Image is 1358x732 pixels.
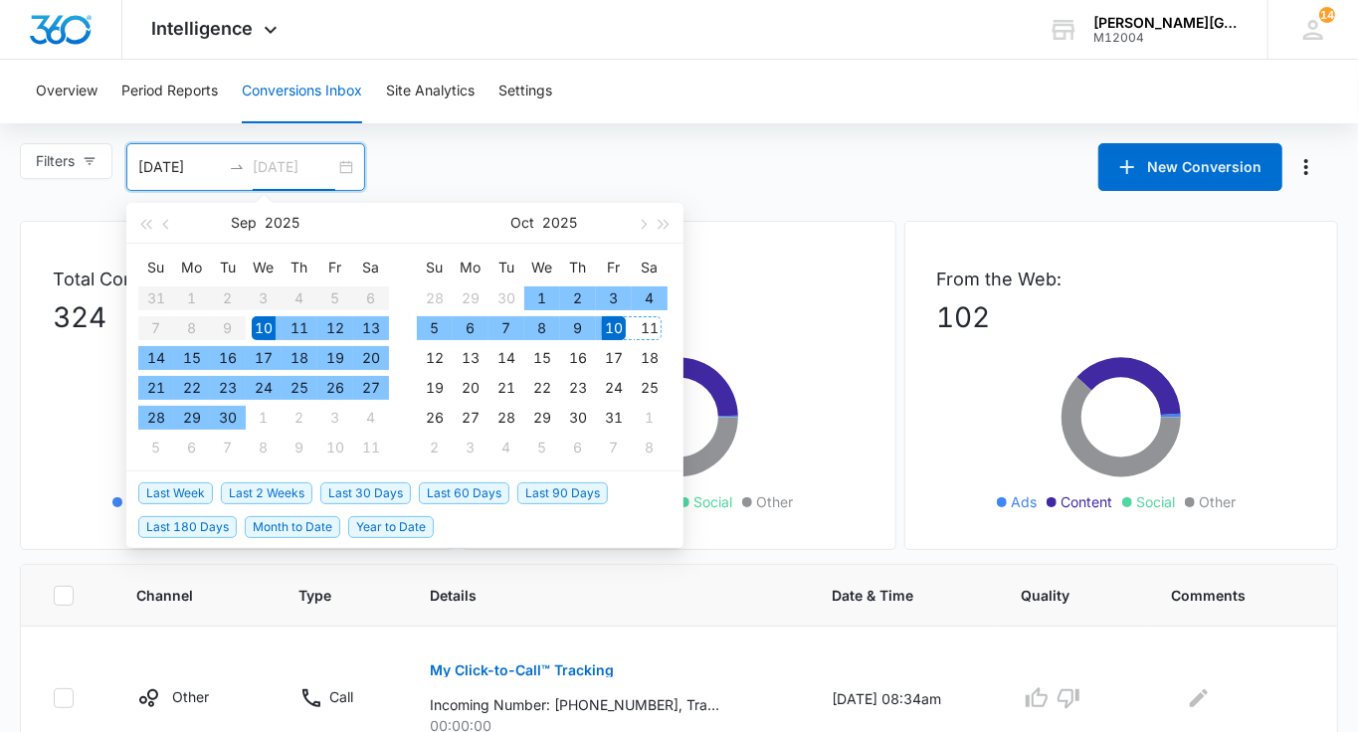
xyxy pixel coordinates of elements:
[386,60,475,123] button: Site Analytics
[174,343,210,373] td: 2025-09-15
[359,346,383,370] div: 20
[252,376,276,400] div: 24
[323,346,347,370] div: 19
[359,376,383,400] div: 27
[459,286,483,310] div: 29
[693,491,732,512] span: Social
[638,346,662,370] div: 18
[488,373,524,403] td: 2025-10-21
[488,283,524,313] td: 2025-09-30
[430,694,719,715] p: Incoming Number: [PHONE_NUMBER], Tracking Number: [PHONE_NUMBER], Ring To: [PHONE_NUMBER], Caller...
[246,433,282,462] td: 2025-10-08
[596,403,632,433] td: 2025-10-31
[530,406,554,430] div: 29
[152,18,254,39] span: Intelligence
[317,252,353,283] th: Fr
[453,252,488,283] th: Mo
[1319,7,1335,23] span: 14
[317,433,353,462] td: 2025-10-10
[36,150,75,172] span: Filters
[566,316,590,340] div: 9
[172,686,209,707] p: Other
[833,585,945,606] span: Date & Time
[417,252,453,283] th: Su
[596,343,632,373] td: 2025-10-17
[288,316,311,340] div: 11
[174,373,210,403] td: 2025-09-22
[423,436,447,459] div: 2
[632,252,668,283] th: Sa
[348,516,434,538] span: Year to Date
[210,343,246,373] td: 2025-09-16
[20,143,112,179] button: Filters
[1171,585,1276,606] span: Comments
[417,343,453,373] td: 2025-10-12
[602,316,626,340] div: 10
[453,343,488,373] td: 2025-10-13
[252,316,276,340] div: 10
[288,346,311,370] div: 18
[602,406,626,430] div: 31
[543,203,578,243] button: 2025
[221,482,312,504] span: Last 2 Weeks
[602,346,626,370] div: 17
[417,373,453,403] td: 2025-10-19
[246,252,282,283] th: We
[560,343,596,373] td: 2025-10-16
[494,316,518,340] div: 7
[252,346,276,370] div: 17
[453,283,488,313] td: 2025-09-29
[494,376,518,400] div: 21
[1098,143,1282,191] button: New Conversion
[937,296,1305,338] p: 102
[423,316,447,340] div: 5
[566,406,590,430] div: 30
[459,376,483,400] div: 20
[530,436,554,459] div: 5
[138,433,174,462] td: 2025-10-05
[638,316,662,340] div: 11
[596,283,632,313] td: 2025-10-03
[632,433,668,462] td: 2025-11-08
[566,436,590,459] div: 6
[320,482,411,504] span: Last 30 Days
[638,376,662,400] div: 25
[638,406,662,430] div: 1
[430,585,756,606] span: Details
[524,252,560,283] th: We
[524,403,560,433] td: 2025-10-29
[210,433,246,462] td: 2025-10-07
[330,686,354,707] p: Call
[246,343,282,373] td: 2025-09-17
[417,313,453,343] td: 2025-10-05
[323,316,347,340] div: 12
[245,516,340,538] span: Month to Date
[596,252,632,283] th: Fr
[174,433,210,462] td: 2025-10-06
[596,313,632,343] td: 2025-10-10
[353,433,389,462] td: 2025-10-11
[323,376,347,400] div: 26
[1011,491,1037,512] span: Ads
[530,286,554,310] div: 1
[453,373,488,403] td: 2025-10-20
[488,343,524,373] td: 2025-10-14
[323,436,347,459] div: 10
[560,283,596,313] td: 2025-10-02
[524,373,560,403] td: 2025-10-22
[216,346,240,370] div: 16
[488,252,524,283] th: Tu
[138,343,174,373] td: 2025-09-14
[937,266,1305,292] p: From the Web:
[459,406,483,430] div: 27
[216,406,240,430] div: 30
[138,403,174,433] td: 2025-09-28
[638,436,662,459] div: 8
[530,316,554,340] div: 8
[423,376,447,400] div: 19
[252,406,276,430] div: 1
[423,406,447,430] div: 26
[453,433,488,462] td: 2025-11-03
[299,585,353,606] span: Type
[288,376,311,400] div: 25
